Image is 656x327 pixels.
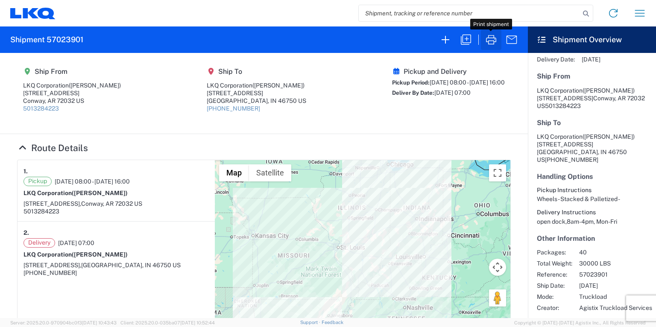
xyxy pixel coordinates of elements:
a: Support [300,320,322,325]
span: [DATE] 08:00 - [DATE] 16:00 [430,79,505,86]
span: LKQ Corporation [537,87,583,94]
div: LKQ Corporation [207,82,306,89]
h5: Ship From [23,67,121,76]
span: Pickup [23,177,52,186]
span: [DATE] 07:00 [434,89,471,96]
button: Map camera controls [489,259,506,276]
span: [STREET_ADDRESS] [537,95,593,102]
span: ([PERSON_NAME]) [72,251,128,258]
button: Drag Pegman onto the map to open Street View [489,289,506,307]
a: Hide Details [17,143,88,153]
span: Truckload [579,293,652,301]
span: ([PERSON_NAME]) [583,87,635,94]
span: [GEOGRAPHIC_DATA], IN 46750 US [81,262,181,269]
span: [DATE] 08:00 - [DATE] 16:00 [55,178,130,185]
span: [DATE] 10:43:43 [82,320,117,325]
div: [GEOGRAPHIC_DATA], IN 46750 US [207,97,306,105]
h5: Pickup and Delivery [392,67,505,76]
h5: Handling Options [537,172,647,181]
span: LKQ Corporation [STREET_ADDRESS] [537,133,635,148]
strong: 2. [23,228,29,238]
span: [DATE] [582,55,600,63]
span: Server: 2025.20.0-970904bc0f3 [10,320,117,325]
a: [PHONE_NUMBER] [207,105,260,112]
span: Packages: [537,248,572,256]
div: 5013284223 [23,207,209,215]
div: Conway, AR 72032 US [23,97,121,105]
a: Feedback [322,320,343,325]
h6: Pickup Instructions [537,187,647,194]
address: [GEOGRAPHIC_DATA], IN 46750 US [537,133,647,163]
span: Total Weight: [537,260,572,267]
h6: Delivery Instructions [537,209,647,216]
div: Wheels - Stacked & Palletized - [537,195,647,203]
span: 30000 LBS [579,260,652,267]
strong: LKQ Corporation [23,190,128,196]
header: Shipment Overview [528,26,656,53]
span: Client: 2025.20.0-035ba07 [120,320,215,325]
span: ([PERSON_NAME]) [252,82,305,89]
h5: Ship To [537,119,647,127]
strong: LKQ Corporation [23,251,128,258]
span: Ship Date: [537,282,572,289]
span: ([PERSON_NAME]) [72,190,128,196]
span: 57023901 [579,271,652,278]
span: [DATE] 07:00 [58,239,94,247]
span: [STREET_ADDRESS], [23,262,81,269]
span: Reference: [537,271,572,278]
button: Toggle fullscreen view [489,164,506,181]
input: Shipment, tracking or reference number [359,5,580,21]
address: Conway, AR 72032 US [537,87,647,110]
h5: Ship To [207,67,306,76]
h2: Shipment 57023901 [10,35,83,45]
span: ([PERSON_NAME]) [583,133,635,140]
span: [DATE] [579,282,652,289]
div: open dock,8am-4pm, Mon-Fri [537,218,647,225]
a: 5013284223 [23,105,59,112]
span: Agistix Truckload Services [579,304,652,312]
span: Delivery Date: [537,55,575,63]
h5: Other Information [537,234,647,242]
span: Copyright © [DATE]-[DATE] Agistix Inc., All Rights Reserved [514,319,646,327]
div: [STREET_ADDRESS] [23,89,121,97]
span: [STREET_ADDRESS], [23,200,81,207]
span: Creator: [537,304,572,312]
h5: Ship From [537,72,647,80]
span: Deliver By Date: [392,90,434,96]
button: Show street map [219,164,249,181]
span: [DATE] 10:52:44 [180,320,215,325]
div: [STREET_ADDRESS] [207,89,306,97]
strong: 1. [23,166,28,177]
span: Pickup Period: [392,79,430,86]
button: Show satellite imagery [249,164,291,181]
span: Delivery [23,238,55,248]
div: LKQ Corporation [23,82,121,89]
span: ([PERSON_NAME]) [69,82,121,89]
span: [PHONE_NUMBER] [545,156,598,163]
div: [PHONE_NUMBER] [23,269,209,277]
span: Mode: [537,293,572,301]
span: 40 [579,248,652,256]
span: Conway, AR 72032 US [81,200,142,207]
span: 5013284223 [545,102,581,109]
